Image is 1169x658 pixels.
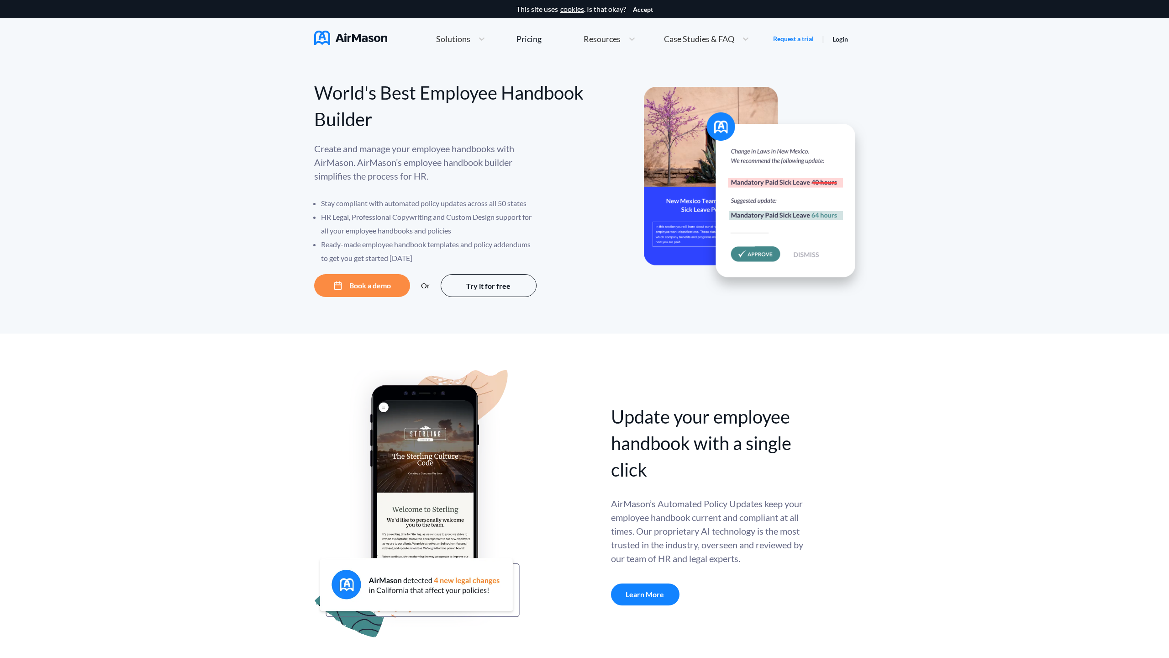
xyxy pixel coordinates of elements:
button: Book a demo [314,274,410,297]
a: cookies [560,5,584,13]
a: Pricing [516,31,542,47]
div: Pricing [516,35,542,43]
li: Stay compliant with automated policy updates across all 50 states [321,196,538,210]
span: Resources [584,35,621,43]
div: Update your employee handbook with a single click [611,403,805,483]
img: hero-banner [644,87,868,297]
p: Create and manage your employee handbooks with AirMason. AirMason’s employee handbook builder sim... [314,142,538,183]
button: Accept cookies [633,6,653,13]
span: Case Studies & FAQ [664,35,734,43]
span: Solutions [436,35,470,43]
a: Request a trial [773,34,814,43]
div: World's Best Employee Handbook Builder [314,80,585,133]
div: Or [421,281,430,290]
a: Learn More [611,584,679,605]
a: Login [832,35,848,43]
img: AirMason Logo [314,31,387,45]
div: AirMason’s Automated Policy Updates keep your employee handbook current and compliant at all time... [611,497,805,565]
li: HR Legal, Professional Copywriting and Custom Design support for all your employee handbooks and ... [321,210,538,238]
span: | [822,34,824,43]
li: Ready-made employee handbook templates and policy addendums to get you get started [DATE] [321,238,538,265]
button: Try it for free [441,274,537,297]
img: handbook apu [314,370,520,637]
